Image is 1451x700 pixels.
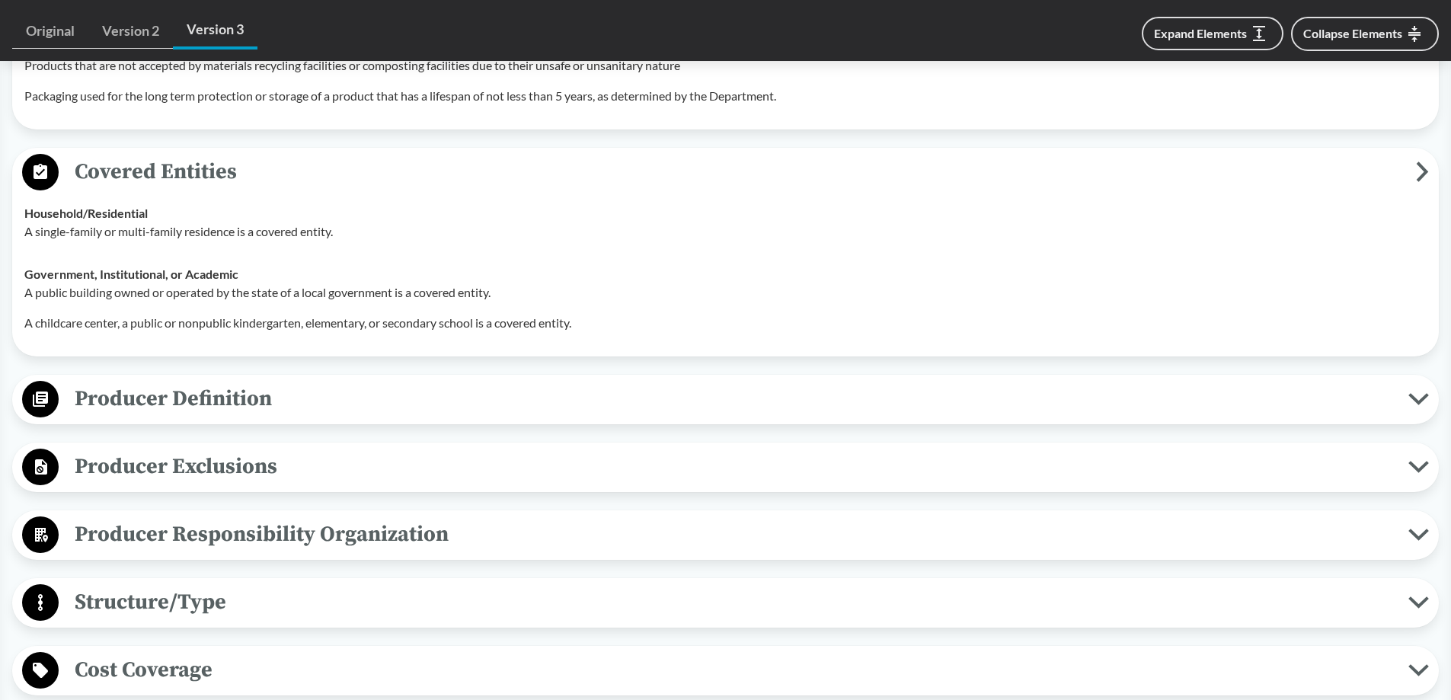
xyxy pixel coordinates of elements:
[24,283,1427,302] p: A public building owned or operated by the state of a local government is a covered entity.
[24,314,1427,332] p: A childcare center, a public or nonpublic kindergarten, elementary, or secondary school is a cove...
[59,155,1416,189] span: Covered Entities
[18,380,1433,419] button: Producer Definition
[18,651,1433,690] button: Cost Coverage
[59,653,1408,687] span: Cost Coverage
[24,87,1427,105] p: Packaging used for the long term protection or storage of a product that has a lifespan of not le...
[24,56,1427,75] p: Products that are not accepted by materials recycling facilities or composting facilities due to ...
[18,153,1433,192] button: Covered Entities
[24,206,148,220] strong: Household/​Residential
[1142,17,1283,50] button: Expand Elements
[59,517,1408,551] span: Producer Responsibility Organization
[24,222,1427,241] p: A single-family or multi-family residence is a covered entity.
[1291,17,1439,51] button: Collapse Elements
[18,516,1433,555] button: Producer Responsibility Organization
[18,448,1433,487] button: Producer Exclusions
[173,12,257,50] a: Version 3
[59,585,1408,619] span: Structure/Type
[24,267,238,281] strong: Government, Institutional, or Academic
[18,583,1433,622] button: Structure/Type
[59,382,1408,416] span: Producer Definition
[12,14,88,49] a: Original
[88,14,173,49] a: Version 2
[59,449,1408,484] span: Producer Exclusions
